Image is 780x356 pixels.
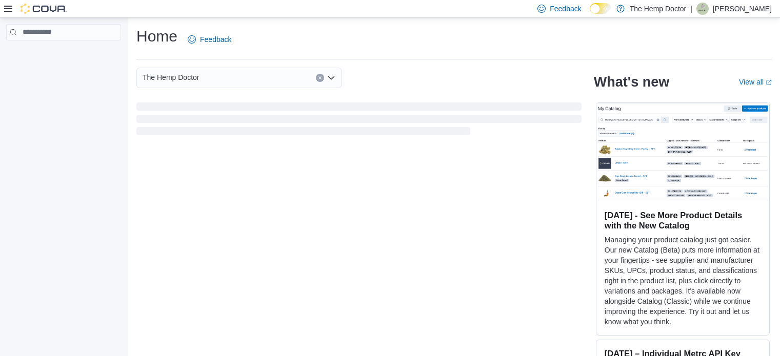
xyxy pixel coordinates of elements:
[316,74,324,82] button: Clear input
[143,71,199,83] span: The Hemp Doctor
[590,3,611,14] input: Dark Mode
[136,26,177,47] h1: Home
[630,3,686,15] p: The Hemp Doctor
[605,210,761,231] h3: [DATE] - See More Product Details with the New Catalog
[200,34,231,45] span: Feedback
[713,3,772,15] p: [PERSON_NAME]
[136,104,582,137] span: Loading
[605,235,761,327] p: Managing your product catalog just got easier. Our new Catalog (Beta) puts more information at yo...
[550,4,581,14] span: Feedback
[594,74,669,90] h2: What's new
[21,4,67,14] img: Cova
[6,43,121,67] nav: Complex example
[739,78,772,86] a: View allExternal link
[327,74,335,82] button: Open list of options
[696,3,709,15] div: Ashley Armstrong
[766,79,772,86] svg: External link
[690,3,692,15] p: |
[184,29,235,50] a: Feedback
